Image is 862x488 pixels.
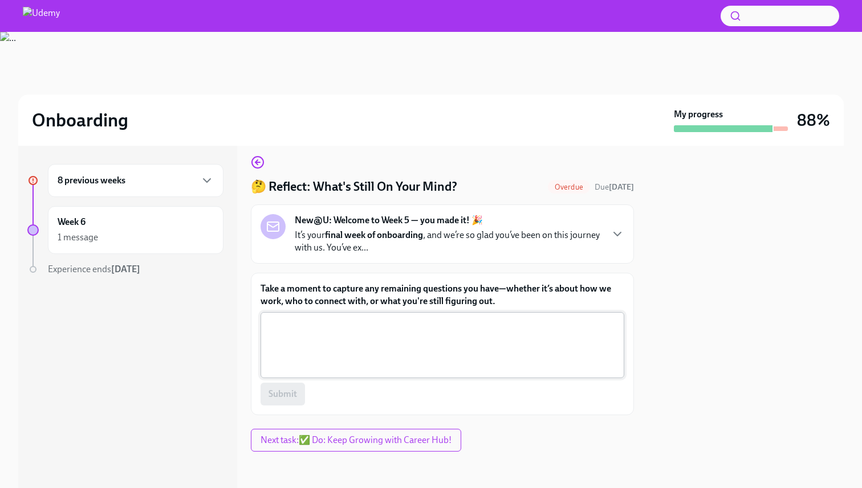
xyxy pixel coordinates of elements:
h6: 8 previous weeks [58,174,125,187]
a: Week 61 message [27,206,223,254]
div: 1 message [58,231,98,244]
strong: [DATE] [111,264,140,274]
span: Experience ends [48,264,140,274]
strong: New@U: Welcome to Week 5 — you made it! 🎉 [295,214,483,227]
img: Udemy [23,7,60,25]
strong: final week of onboarding [325,229,423,240]
label: Take a moment to capture any remaining questions you have—whether it’s about how we work, who to ... [261,282,624,307]
div: 8 previous weeks [48,164,223,197]
h4: 🤔 Reflect: What's Still On Your Mind? [251,178,457,195]
button: Next task:✅ Do: Keep Growing with Career Hub! [251,429,461,452]
span: October 11th, 2025 08:00 [595,182,634,192]
h6: Week 6 [58,216,86,228]
h2: Onboarding [32,109,128,132]
span: Due [595,182,634,192]
strong: [DATE] [609,182,634,192]
p: It’s your , and we’re so glad you’ve been on this journey with us. You’ve ex... [295,229,601,254]
strong: My progress [674,108,723,121]
h3: 88% [797,110,830,130]
span: Overdue [548,183,590,191]
span: Next task : ✅ Do: Keep Growing with Career Hub! [261,434,452,446]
